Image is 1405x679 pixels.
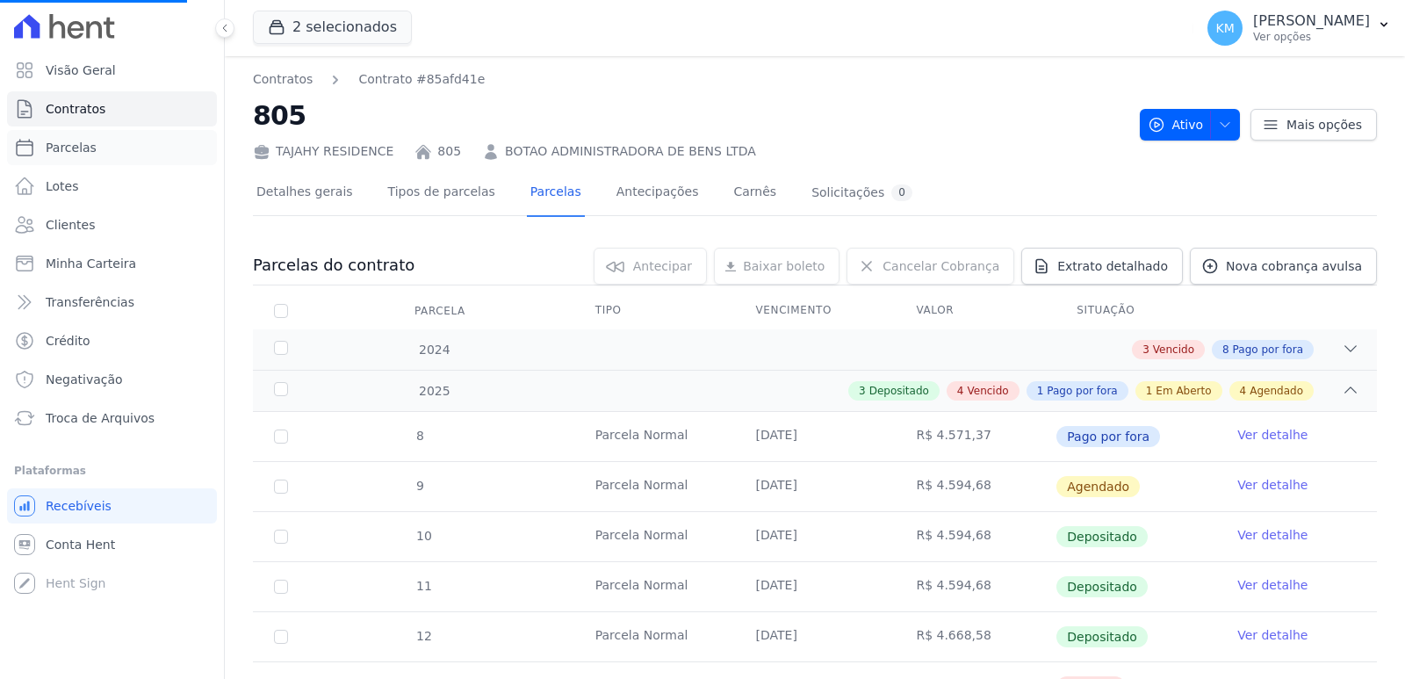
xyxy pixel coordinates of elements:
td: R$ 4.594,68 [895,512,1056,561]
span: 11 [414,579,432,593]
span: Clientes [46,216,95,234]
nav: Breadcrumb [253,70,485,89]
a: Ver detalhe [1237,426,1308,444]
th: Vencimento [735,293,896,329]
a: BOTAO ADMINISTRADORA DE BENS LTDA [505,142,756,161]
a: Ver detalhe [1237,576,1308,594]
span: Lotes [46,177,79,195]
span: Depositado [1056,626,1148,647]
span: 1 [1037,383,1044,399]
th: Situação [1056,293,1216,329]
td: [DATE] [735,512,896,561]
span: Ativo [1148,109,1204,141]
span: Troca de Arquivos [46,409,155,427]
span: Contratos [46,100,105,118]
div: TAJAHY RESIDENCE [253,142,393,161]
span: Depositado [1056,576,1148,597]
span: 9 [414,479,424,493]
a: Crédito [7,323,217,358]
span: 3 [1142,342,1149,358]
a: Parcelas [7,130,217,165]
td: R$ 4.594,68 [895,462,1056,511]
span: KM [1215,22,1234,34]
td: R$ 4.594,68 [895,562,1056,611]
th: Valor [895,293,1056,329]
span: Em Aberto [1156,383,1211,399]
h3: Parcelas do contrato [253,255,414,276]
a: Recebíveis [7,488,217,524]
span: Pago por fora [1047,383,1117,399]
span: Conta Hent [46,536,115,553]
span: Transferências [46,293,134,311]
td: Parcela Normal [574,462,735,511]
th: Tipo [574,293,735,329]
span: 4 [1240,383,1247,399]
a: Parcelas [527,170,585,217]
span: 3 [859,383,866,399]
div: 0 [891,184,912,201]
a: Nova cobrança avulsa [1190,248,1377,285]
span: Parcelas [46,139,97,156]
div: Solicitações [811,184,912,201]
span: Agendado [1056,476,1140,497]
td: R$ 4.571,37 [895,412,1056,461]
span: 8 [414,429,424,443]
span: 12 [414,629,432,643]
span: Depositado [869,383,929,399]
span: Pago por fora [1056,426,1160,447]
td: [DATE] [735,462,896,511]
a: Antecipações [613,170,702,217]
span: 10 [414,529,432,543]
p: [PERSON_NAME] [1253,12,1370,30]
a: Clientes [7,207,217,242]
h2: 805 [253,96,1126,135]
span: Agendado [1250,383,1303,399]
span: 8 [1222,342,1229,358]
a: Conta Hent [7,527,217,562]
a: Mais opções [1250,109,1377,141]
button: 2 selecionados [253,11,412,44]
a: Solicitações0 [808,170,916,217]
span: 1 [1146,383,1153,399]
td: Parcela Normal [574,512,735,561]
nav: Breadcrumb [253,70,1126,89]
span: Vencido [968,383,1009,399]
td: [DATE] [735,412,896,461]
a: Troca de Arquivos [7,401,217,436]
button: KM [PERSON_NAME] Ver opções [1193,4,1405,53]
a: 805 [437,142,461,161]
a: Tipos de parcelas [385,170,499,217]
input: Só é possível selecionar pagamentos em aberto [274,580,288,594]
span: 4 [957,383,964,399]
a: Carnês [730,170,780,217]
span: Vencido [1153,342,1194,358]
td: Parcela Normal [574,562,735,611]
a: Detalhes gerais [253,170,357,217]
a: Negativação [7,362,217,397]
div: Plataformas [14,460,210,481]
a: Extrato detalhado [1021,248,1183,285]
a: Contratos [7,91,217,126]
span: Crédito [46,332,90,350]
span: Visão Geral [46,61,116,79]
span: Negativação [46,371,123,388]
td: Parcela Normal [574,612,735,661]
a: Ver detalhe [1237,626,1308,644]
td: R$ 4.668,58 [895,612,1056,661]
a: Ver detalhe [1237,526,1308,544]
span: Minha Carteira [46,255,136,272]
a: Lotes [7,169,217,204]
a: Visão Geral [7,53,217,88]
a: Minha Carteira [7,246,217,281]
input: Só é possível selecionar pagamentos em aberto [274,530,288,544]
span: Recebíveis [46,497,112,515]
a: Transferências [7,285,217,320]
td: Parcela Normal [574,412,735,461]
p: Ver opções [1253,30,1370,44]
div: Parcela [393,293,486,329]
span: Depositado [1056,526,1148,547]
td: [DATE] [735,562,896,611]
button: Ativo [1140,109,1241,141]
a: Ver detalhe [1237,476,1308,494]
input: default [274,480,288,494]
